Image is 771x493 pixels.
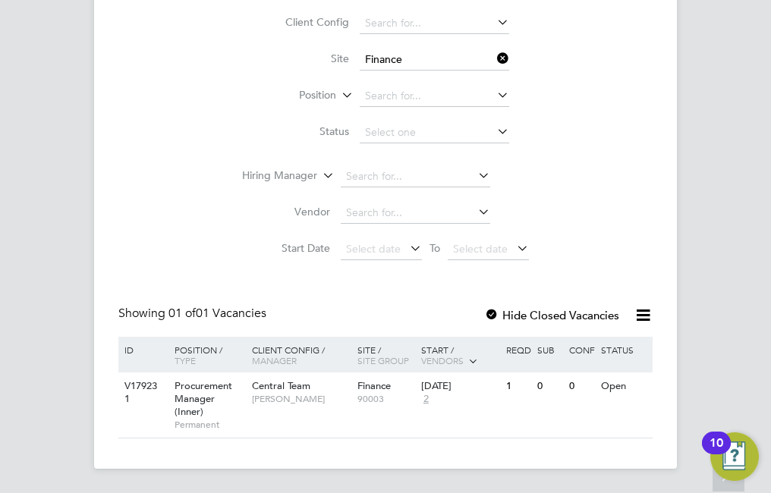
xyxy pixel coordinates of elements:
[175,379,232,418] span: Procurement Manager (Inner)
[357,393,414,405] span: 90003
[360,49,509,71] input: Search for...
[168,306,266,321] span: 01 Vacancies
[502,372,534,400] div: 1
[249,88,336,103] label: Position
[710,432,759,481] button: Open Resource Center, 10 new notifications
[230,168,317,184] label: Hiring Manager
[533,337,565,363] div: Sub
[565,337,597,363] div: Conf
[354,337,417,373] div: Site /
[417,337,502,375] div: Start /
[262,124,349,138] label: Status
[484,308,619,322] label: Hide Closed Vacancies
[121,372,163,413] div: V179231
[502,337,534,363] div: Reqd
[252,354,297,366] span: Manager
[425,238,445,258] span: To
[341,203,490,224] input: Search for...
[341,166,490,187] input: Search for...
[357,379,391,392] span: Finance
[421,380,499,393] div: [DATE]
[360,13,509,34] input: Search for...
[248,337,354,373] div: Client Config /
[243,205,330,218] label: Vendor
[360,86,509,107] input: Search for...
[597,337,650,363] div: Status
[175,354,196,366] span: Type
[168,306,196,321] span: 01 of
[357,354,409,366] span: Site Group
[163,337,248,373] div: Position /
[421,393,431,406] span: 2
[565,372,597,400] div: 0
[262,15,349,29] label: Client Config
[175,419,244,431] span: Permanent
[597,372,650,400] div: Open
[121,337,163,363] div: ID
[533,372,565,400] div: 0
[346,242,401,256] span: Select date
[453,242,508,256] span: Select date
[421,354,464,366] span: Vendors
[252,393,351,405] span: [PERSON_NAME]
[118,306,269,322] div: Showing
[243,241,330,255] label: Start Date
[710,443,723,463] div: 10
[360,122,509,143] input: Select one
[262,52,349,65] label: Site
[252,379,310,392] span: Central Team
